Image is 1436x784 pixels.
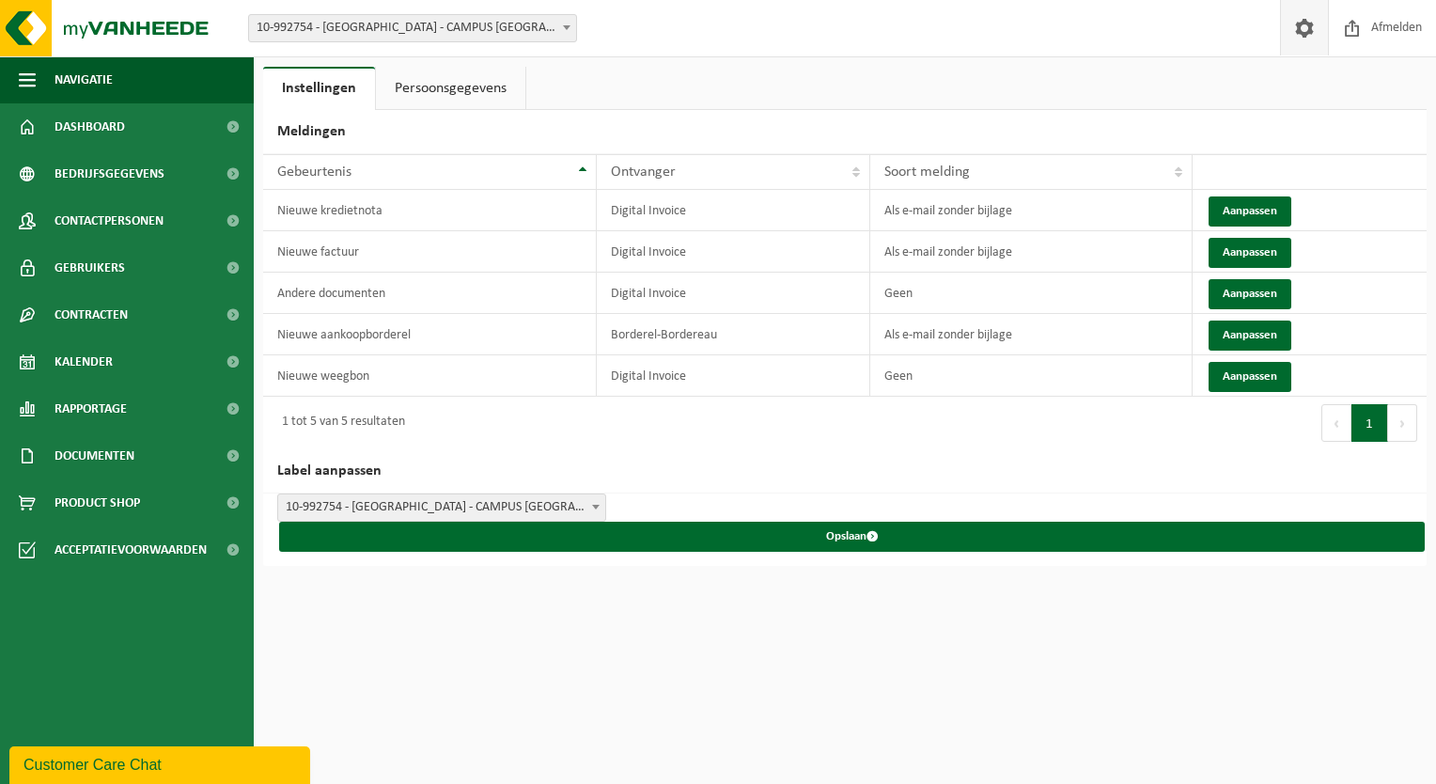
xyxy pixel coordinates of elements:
[870,273,1193,314] td: Geen
[1321,404,1351,442] button: Previous
[1209,279,1291,309] button: Aanpassen
[55,338,113,385] span: Kalender
[263,67,375,110] a: Instellingen
[597,273,871,314] td: Digital Invoice
[55,244,125,291] span: Gebruikers
[597,231,871,273] td: Digital Invoice
[884,165,970,180] span: Soort melding
[248,14,577,42] span: 10-992754 - OLVC ZOTTEGEM - CAMPUS GROTENBERGE - ZOTTEGEM
[1209,196,1291,227] button: Aanpassen
[277,165,351,180] span: Gebeurtenis
[249,15,576,41] span: 10-992754 - OLVC ZOTTEGEM - CAMPUS GROTENBERGE - ZOTTEGEM
[55,479,140,526] span: Product Shop
[376,67,525,110] a: Persoonsgegevens
[1388,404,1417,442] button: Next
[597,190,871,231] td: Digital Invoice
[870,355,1193,397] td: Geen
[55,150,164,197] span: Bedrijfsgegevens
[273,406,405,440] div: 1 tot 5 van 5 resultaten
[55,526,207,573] span: Acceptatievoorwaarden
[870,314,1193,355] td: Als e-mail zonder bijlage
[279,522,1425,552] button: Opslaan
[597,314,871,355] td: Borderel-Bordereau
[870,231,1193,273] td: Als e-mail zonder bijlage
[611,165,676,180] span: Ontvanger
[263,190,597,231] td: Nieuwe kredietnota
[263,355,597,397] td: Nieuwe weegbon
[9,743,314,784] iframe: chat widget
[55,56,113,103] span: Navigatie
[278,494,605,521] span: 10-992754 - OLVC ZOTTEGEM - CAMPUS GROTENBERGE - ZOTTEGEM
[263,273,597,314] td: Andere documenten
[55,432,134,479] span: Documenten
[870,190,1193,231] td: Als e-mail zonder bijlage
[597,355,871,397] td: Digital Invoice
[1209,238,1291,268] button: Aanpassen
[263,449,1427,494] h2: Label aanpassen
[55,197,164,244] span: Contactpersonen
[1209,362,1291,392] button: Aanpassen
[263,231,597,273] td: Nieuwe factuur
[55,291,128,338] span: Contracten
[263,314,597,355] td: Nieuwe aankoopborderel
[263,110,1427,154] h2: Meldingen
[277,494,606,522] span: 10-992754 - OLVC ZOTTEGEM - CAMPUS GROTENBERGE - ZOTTEGEM
[55,103,125,150] span: Dashboard
[1209,321,1291,351] button: Aanpassen
[1351,404,1388,442] button: 1
[55,385,127,432] span: Rapportage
